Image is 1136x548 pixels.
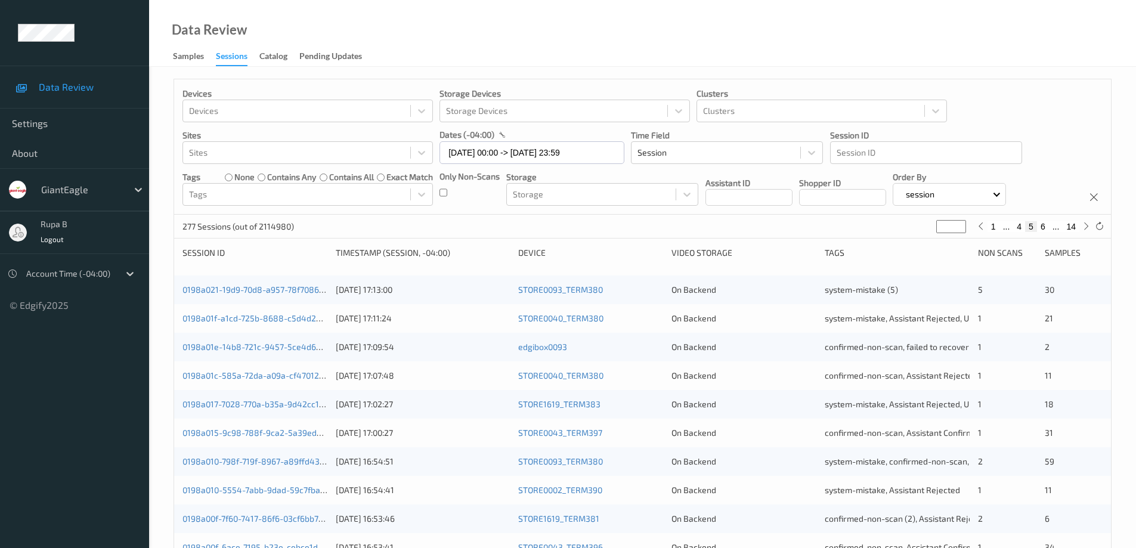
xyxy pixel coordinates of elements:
[182,370,343,380] a: 0198a01c-585a-72da-a09a-cf470122e8db
[825,247,970,259] div: Tags
[518,284,603,295] a: STORE0093_TERM380
[978,247,1036,259] div: Non Scans
[671,513,816,525] div: On Backend
[671,370,816,382] div: On Backend
[518,342,567,352] a: edgibox0093
[259,50,287,65] div: Catalog
[978,313,982,323] span: 1
[336,312,510,324] div: [DATE] 17:11:24
[336,513,510,525] div: [DATE] 16:53:46
[329,171,374,183] label: contains all
[1045,456,1054,466] span: 59
[1045,247,1103,259] div: Samples
[978,370,982,380] span: 1
[518,313,603,323] a: STORE0040_TERM380
[299,50,362,65] div: Pending Updates
[173,48,216,65] a: Samples
[1045,342,1050,352] span: 2
[1045,513,1050,524] span: 6
[705,177,793,189] p: Assistant ID
[1045,313,1053,323] span: 21
[978,342,982,352] span: 1
[978,485,982,495] span: 1
[518,399,600,409] a: STORE1619_TERM383
[336,247,510,259] div: Timestamp (Session, -04:00)
[439,171,500,182] p: Only Non-Scans
[182,313,344,323] a: 0198a01f-a1cd-725b-8688-c5d4d2dc8cb0
[978,284,983,295] span: 5
[173,50,204,65] div: Samples
[182,456,338,466] a: 0198a010-798f-719f-8967-a89ffd43d014
[182,342,345,352] a: 0198a01e-14b8-721c-9457-5ce4d645d186
[518,370,603,380] a: STORE0040_TERM380
[1063,221,1079,232] button: 14
[182,88,433,100] p: Devices
[1045,284,1054,295] span: 30
[518,456,603,466] a: STORE0093_TERM380
[893,171,1007,183] p: Order By
[518,513,599,524] a: STORE1619_TERM381
[506,171,698,183] p: Storage
[216,48,259,66] a: Sessions
[799,177,886,189] p: Shopper ID
[988,221,999,232] button: 1
[825,485,960,495] span: system-mistake, Assistant Rejected
[1037,221,1049,232] button: 6
[267,171,316,183] label: contains any
[336,370,510,382] div: [DATE] 17:07:48
[182,247,327,259] div: Session ID
[336,484,510,496] div: [DATE] 16:54:41
[825,513,1002,524] span: confirmed-non-scan (2), Assistant Rejected (2)
[825,342,969,352] span: confirmed-non-scan, failed to recover
[978,428,982,438] span: 1
[182,171,200,183] p: Tags
[336,427,510,439] div: [DATE] 17:00:27
[182,129,433,141] p: Sites
[999,221,1014,232] button: ...
[234,171,255,183] label: none
[825,370,977,380] span: confirmed-non-scan, Assistant Rejected
[182,513,338,524] a: 0198a00f-7f60-7417-86f6-03cf6bb7e934
[386,171,433,183] label: exact match
[1025,221,1037,232] button: 5
[697,88,947,100] p: Clusters
[902,188,939,200] p: session
[182,284,341,295] a: 0198a021-19d9-70d8-a957-78f7086af9b7
[518,485,602,495] a: STORE0002_TERM390
[671,398,816,410] div: On Backend
[825,456,1030,466] span: system-mistake, confirmed-non-scan, Unusual activity
[671,484,816,496] div: On Backend
[825,399,1023,409] span: system-mistake, Assistant Rejected, Unusual activity
[1045,399,1054,409] span: 18
[671,312,816,324] div: On Backend
[439,129,494,141] p: dates (-04:00)
[1049,221,1063,232] button: ...
[825,428,983,438] span: confirmed-non-scan, Assistant Confirmed
[182,221,294,233] p: 277 Sessions (out of 2114980)
[671,247,816,259] div: Video Storage
[336,341,510,353] div: [DATE] 17:09:54
[1045,485,1052,495] span: 11
[336,284,510,296] div: [DATE] 17:13:00
[259,48,299,65] a: Catalog
[830,129,1022,141] p: Session ID
[336,456,510,467] div: [DATE] 16:54:51
[299,48,374,65] a: Pending Updates
[216,50,247,66] div: Sessions
[336,398,510,410] div: [DATE] 17:02:27
[1045,370,1052,380] span: 11
[825,284,898,295] span: system-mistake (5)
[182,485,344,495] a: 0198a010-5554-7abb-9dad-59c7fba9599a
[172,24,247,36] div: Data Review
[1045,428,1053,438] span: 31
[671,284,816,296] div: On Backend
[439,88,690,100] p: Storage Devices
[1013,221,1025,232] button: 4
[978,456,983,466] span: 2
[671,427,816,439] div: On Backend
[978,513,983,524] span: 2
[671,341,816,353] div: On Backend
[518,247,663,259] div: Device
[671,456,816,467] div: On Backend
[518,428,602,438] a: STORE0043_TERM397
